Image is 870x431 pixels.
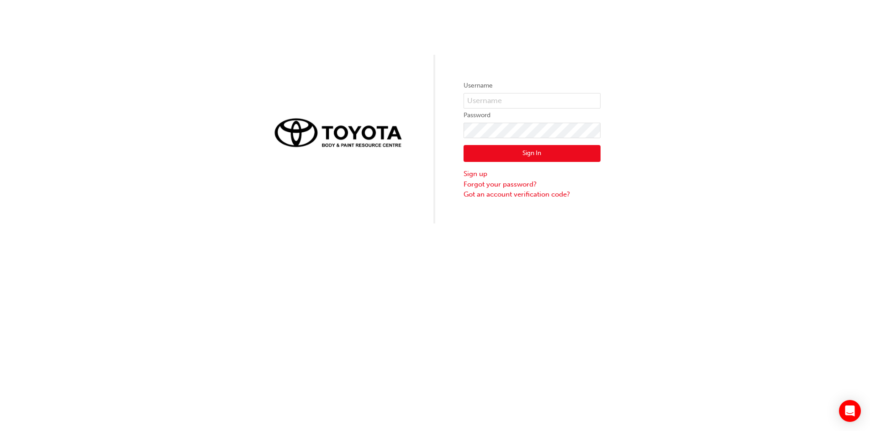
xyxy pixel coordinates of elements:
input: Username [464,93,601,109]
a: Got an account verification code? [464,189,601,200]
button: Sign In [464,145,601,162]
img: Trak [270,113,407,151]
label: Password [464,110,601,121]
label: Username [464,80,601,91]
a: Forgot your password? [464,179,601,190]
a: Sign up [464,169,601,179]
div: Open Intercom Messenger [839,400,861,422]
